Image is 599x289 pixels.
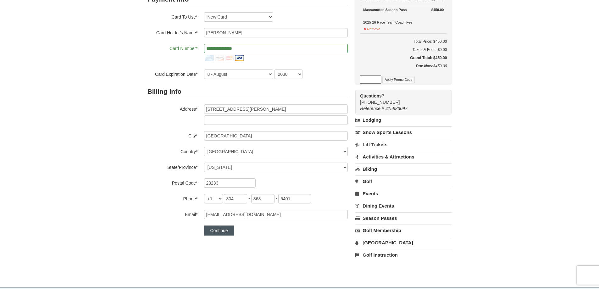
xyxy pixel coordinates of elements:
label: State/Province* [147,163,198,170]
a: Golf Membership [355,225,452,236]
a: Dining Events [355,200,452,212]
span: Reference # [360,106,384,111]
a: Season Passes [355,212,452,224]
a: Snow Sports Lessons [355,126,452,138]
strong: Questions? [360,93,384,98]
span: [PHONE_NUMBER] [360,93,440,105]
input: xxx [251,194,275,203]
label: Phone* [147,194,198,202]
label: City* [147,131,198,139]
h2: Billing Info [147,85,348,98]
button: Continue [204,225,234,236]
input: Postal Code [204,178,256,188]
label: Card Number* [147,44,198,52]
input: Card Holder Name [204,28,348,37]
a: Lift Tickets [355,139,452,150]
div: Massanutten Season Pass [363,7,444,13]
label: Address* [147,104,198,112]
span: - [248,196,250,201]
input: xxx [224,194,247,203]
a: Biking [355,163,452,175]
label: Card To Use* [147,12,198,20]
span: - [276,196,277,201]
h6: Total Price: $450.00 [360,38,447,45]
label: Card Holder's Name* [147,28,198,36]
label: Postal Code* [147,178,198,186]
a: Golf [355,175,452,187]
input: City [204,131,348,141]
input: xxxx [278,194,311,203]
h5: Grand Total: $450.00 [360,55,447,61]
button: Remove [363,24,380,32]
img: discover.png [214,53,224,63]
label: Card Expiration Date* [147,69,198,77]
input: Billing Info [204,104,348,114]
label: Country* [147,147,198,155]
input: Email [204,210,348,219]
strong: Due Now: [416,64,433,68]
div: $450.00 [360,63,447,75]
a: [GEOGRAPHIC_DATA] [355,237,452,248]
label: Email* [147,210,198,218]
a: Lodging [355,114,452,126]
div: Taxes & Fees: $0.00 [360,47,447,53]
span: 415983097 [385,106,408,111]
button: Apply Promo Code [382,76,414,83]
a: Events [355,188,452,199]
del: $450.00 [431,8,444,12]
div: 2025-26 Race Team Coach Fee [363,7,444,25]
a: Golf Instruction [355,249,452,261]
a: Activities & Attractions [355,151,452,163]
img: visa.png [234,53,244,63]
img: amex.png [204,53,214,63]
img: mastercard.png [224,53,234,63]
